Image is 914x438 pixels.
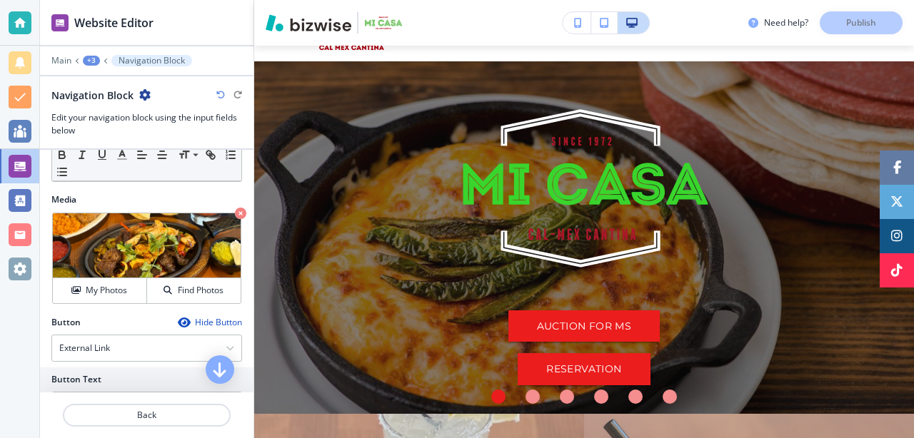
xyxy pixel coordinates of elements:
li: Go to slide 2 [516,380,550,414]
a: RESERVATION [518,353,650,385]
a: Social media link to twitter account [880,185,914,219]
button: My Photos [53,278,147,303]
img: Bizwise Logo [266,14,351,31]
li: Go to slide 4 [584,380,618,414]
button: Hide Button [178,317,242,328]
h2: Media [51,193,242,206]
li: Go to slide 1 [481,380,516,414]
p: Navigation Block [119,56,185,66]
button: Main [51,56,71,66]
button: +3 [83,56,100,66]
h4: Find Photos [178,284,224,297]
h2: Button Text [51,373,101,386]
h2: Button [51,316,81,329]
h2: Navigation Block [51,88,134,103]
a: Social media link to facebook account [880,151,914,185]
button: Find Photos [147,278,241,303]
button: Back [63,404,231,427]
img: editor icon [51,14,69,31]
li: Go to slide 6 [653,380,687,414]
h4: My Photos [86,284,127,297]
p: Back [64,409,229,422]
h3: Need help? [764,16,808,29]
li: Go to slide 3 [550,380,584,414]
li: Go to slide 5 [618,380,653,414]
h2: Website Editor [74,14,154,31]
h3: Edit your navigation block using the input fields below [51,111,242,137]
a: AUCTION FOR MS [508,310,661,342]
img: Your Logo [364,16,403,29]
a: Social media link to instagram account [880,219,914,253]
img: 47a2f231-2423-49c6-bd15-36b015a3e0bb_m.png [461,101,708,280]
div: My PhotosFind Photos [51,212,242,305]
a: Social media link to tiktok account [880,253,914,287]
h4: External Link [59,342,110,355]
button: Navigation Block [111,55,192,66]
